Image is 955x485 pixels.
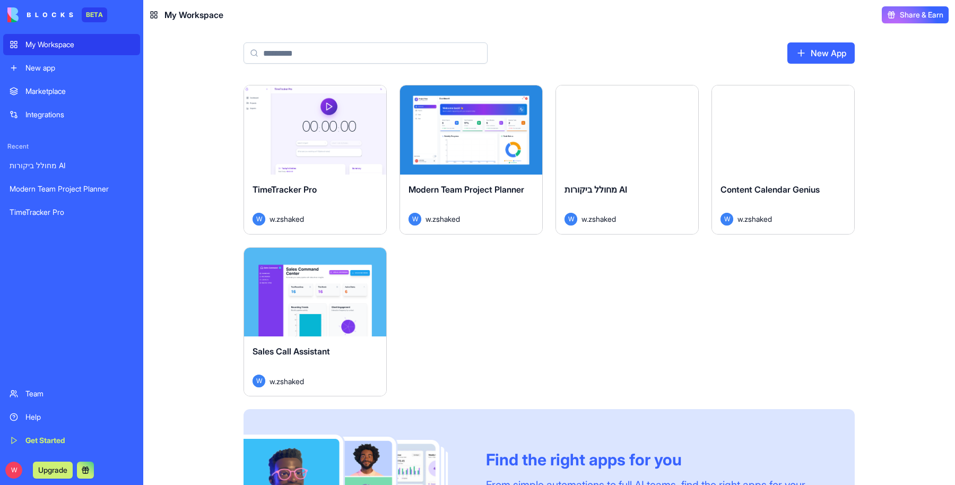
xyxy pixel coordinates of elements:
button: Share & Earn [882,6,949,23]
span: w.zshaked [270,376,304,387]
span: w.zshaked [426,213,460,224]
div: Help [25,412,134,422]
a: Get Started [3,430,140,451]
a: New App [787,42,855,64]
a: Modern Team Project PlannerWw.zshaked [400,85,543,235]
span: w.zshaked [270,213,304,224]
div: New app [25,63,134,73]
span: W [5,462,22,479]
a: Team [3,383,140,404]
a: Integrations [3,104,140,125]
a: Upgrade [33,464,73,475]
div: Integrations [25,109,134,120]
div: מחולל ביקורות AI [10,160,134,171]
div: BETA [82,7,107,22]
span: w.zshaked [581,213,616,224]
div: Modern Team Project Planner [10,184,134,194]
span: Sales Call Assistant [253,346,330,357]
a: My Workspace [3,34,140,55]
span: Recent [3,142,140,151]
a: Marketplace [3,81,140,102]
span: מחולל ביקורות AI [565,184,627,195]
img: logo [7,7,73,22]
a: Modern Team Project Planner [3,178,140,200]
span: W [253,375,265,387]
div: Marketplace [25,86,134,97]
a: TimeTracker Pro [3,202,140,223]
span: W [253,213,265,226]
div: Get Started [25,435,134,446]
a: New app [3,57,140,79]
span: My Workspace [164,8,223,21]
span: w.zshaked [737,213,772,224]
span: W [565,213,577,226]
a: Content Calendar GeniusWw.zshaked [711,85,855,235]
span: Share & Earn [900,10,943,20]
a: BETA [7,7,107,22]
a: TimeTracker ProWw.zshaked [244,85,387,235]
div: TimeTracker Pro [10,207,134,218]
div: Find the right apps for you [486,450,829,469]
span: Modern Team Project Planner [409,184,524,195]
span: Content Calendar Genius [720,184,820,195]
div: Team [25,388,134,399]
a: מחולל ביקורות AIWw.zshaked [555,85,699,235]
span: TimeTracker Pro [253,184,317,195]
span: W [720,213,733,226]
a: Sales Call AssistantWw.zshaked [244,247,387,397]
div: My Workspace [25,39,134,50]
span: W [409,213,421,226]
a: Help [3,406,140,428]
button: Upgrade [33,462,73,479]
a: מחולל ביקורות AI [3,155,140,176]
